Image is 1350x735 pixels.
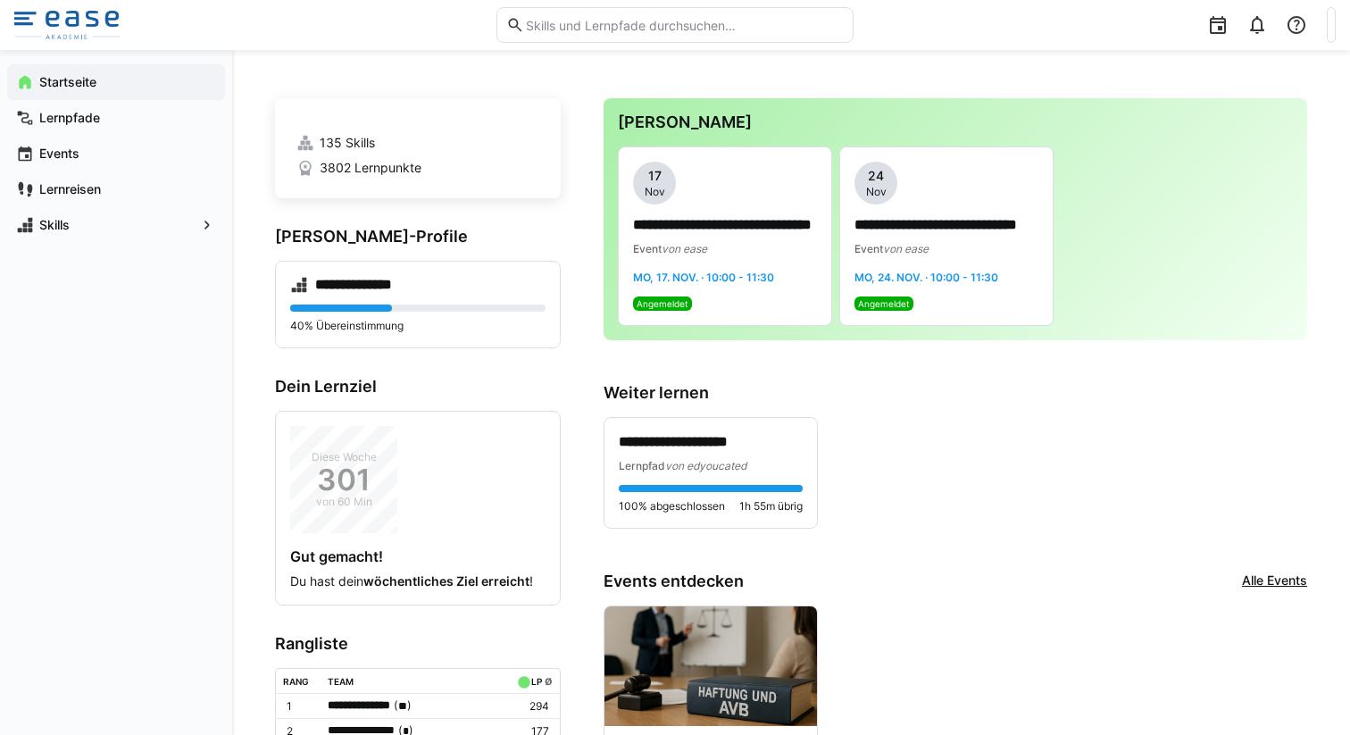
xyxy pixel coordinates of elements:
p: Du hast dein ! [290,572,546,590]
span: 24 [868,167,884,185]
span: 1h 55m übrig [739,499,803,514]
h3: Weiter lernen [604,383,1307,403]
span: Angemeldet [858,298,910,309]
span: Nov [645,185,665,199]
span: 135 Skills [320,134,375,152]
p: 1 [287,699,313,714]
h4: Gut gemacht! [290,547,546,565]
div: LP [531,676,542,687]
div: Team [328,676,354,687]
span: Event [633,242,662,255]
div: Rang [283,676,309,687]
h3: Rangliste [275,634,561,654]
a: 135 Skills [296,134,539,152]
span: Angemeldet [637,298,688,309]
input: Skills und Lernpfade durchsuchen… [524,17,844,33]
span: von ease [883,242,929,255]
a: Alle Events [1242,572,1307,591]
h3: [PERSON_NAME]-Profile [275,227,561,246]
span: Mo, 17. Nov. · 10:00 - 11:30 [633,271,774,284]
span: 3802 Lernpunkte [320,159,421,177]
span: Lernpfad [619,459,665,472]
span: Nov [866,185,887,199]
h3: Events entdecken [604,572,744,591]
h3: Dein Lernziel [275,377,561,397]
span: 100% abgeschlossen [619,499,725,514]
span: Mo, 24. Nov. · 10:00 - 11:30 [854,271,998,284]
img: image [604,606,817,726]
p: 294 [513,699,549,714]
a: ø [545,672,553,688]
p: 40% Übereinstimmung [290,319,546,333]
span: von edyoucated [665,459,746,472]
span: ( ) [394,697,412,715]
span: 17 [648,167,662,185]
strong: wöchentliches Ziel erreicht [363,573,529,589]
h3: [PERSON_NAME] [618,113,1293,132]
span: von ease [662,242,707,255]
span: Event [854,242,883,255]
